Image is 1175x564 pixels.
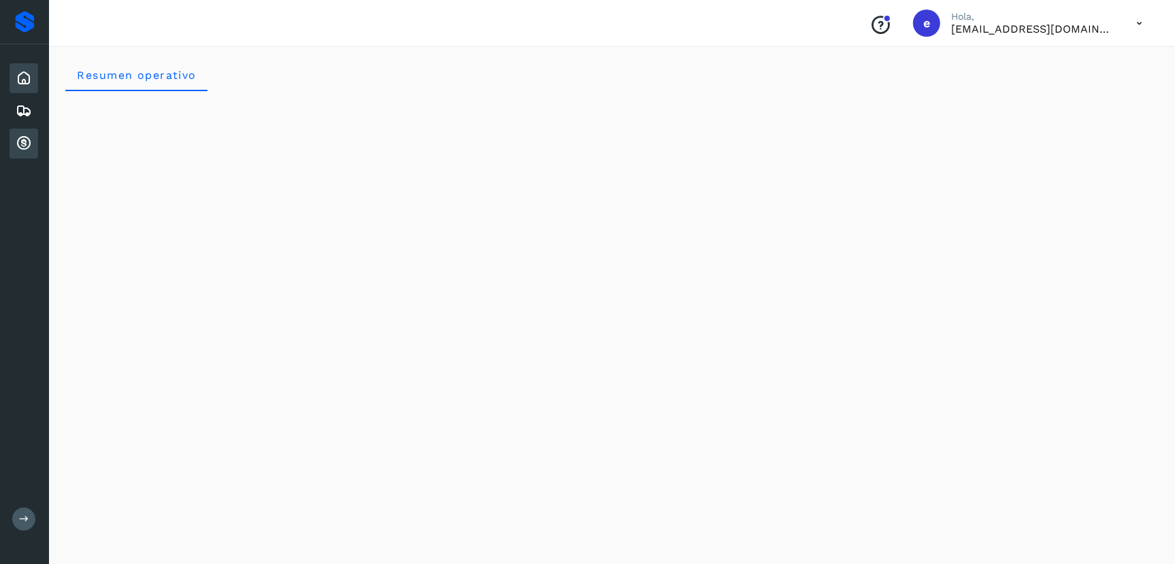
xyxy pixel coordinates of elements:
div: Inicio [10,63,38,93]
p: Hola, [951,11,1114,22]
span: Resumen operativo [76,69,197,82]
p: ebenezer5009@gmail.com [951,22,1114,35]
div: Cuentas por cobrar [10,129,38,159]
div: Embarques [10,96,38,126]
